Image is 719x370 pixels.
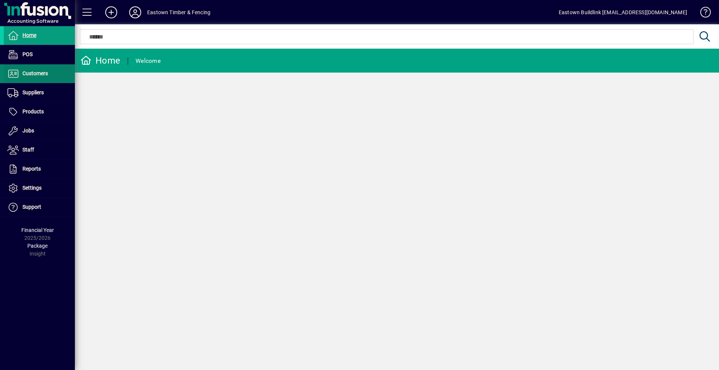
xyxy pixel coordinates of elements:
a: Reports [4,160,75,178]
span: Staff [22,147,34,153]
span: Financial Year [21,227,54,233]
div: Eastown Timber & Fencing [147,6,210,18]
span: Home [22,32,36,38]
span: Jobs [22,128,34,134]
span: Customers [22,70,48,76]
div: Eastown Buildlink [EMAIL_ADDRESS][DOMAIN_NAME] [559,6,687,18]
a: Jobs [4,122,75,140]
span: Settings [22,185,42,191]
a: Customers [4,64,75,83]
div: Home [81,55,120,67]
a: Suppliers [4,83,75,102]
a: Products [4,103,75,121]
button: Profile [123,6,147,19]
a: Knowledge Base [695,1,710,26]
span: Reports [22,166,41,172]
span: Products [22,108,44,114]
a: Staff [4,141,75,159]
span: Package [27,243,48,249]
div: Welcome [136,55,161,67]
span: Suppliers [22,89,44,95]
a: POS [4,45,75,64]
button: Add [99,6,123,19]
span: POS [22,51,33,57]
a: Settings [4,179,75,198]
span: Support [22,204,41,210]
a: Support [4,198,75,217]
